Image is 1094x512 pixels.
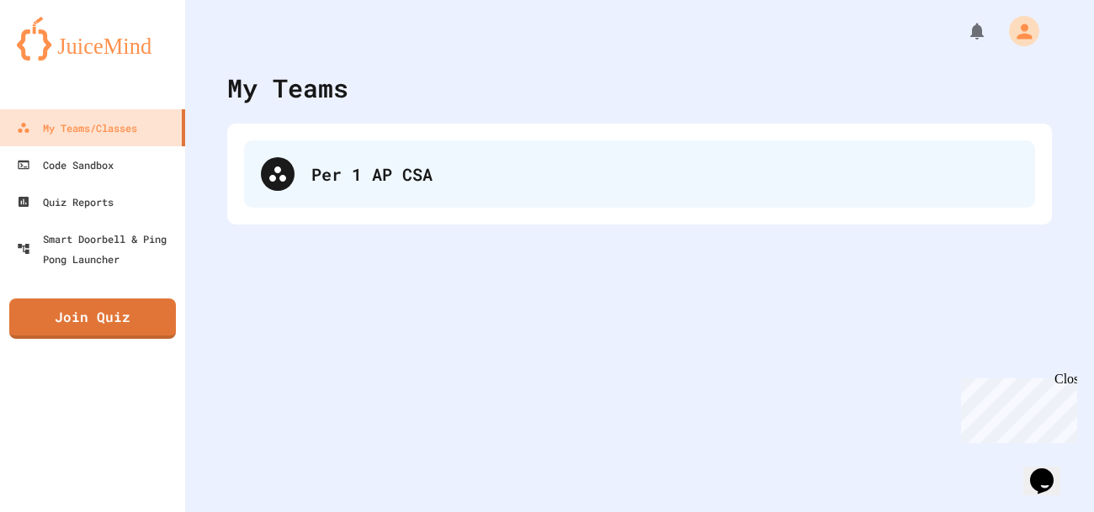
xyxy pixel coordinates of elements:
[17,155,114,175] div: Code Sandbox
[954,372,1077,443] iframe: chat widget
[227,69,348,107] div: My Teams
[17,118,137,138] div: My Teams/Classes
[991,12,1044,50] div: My Account
[311,161,1018,187] div: Per 1 AP CSA
[17,229,178,269] div: Smart Doorbell & Ping Pong Launcher
[936,17,991,45] div: My Notifications
[17,192,114,212] div: Quiz Reports
[7,7,116,107] div: Chat with us now!Close
[9,298,176,339] a: Join Quiz
[1023,445,1077,495] iframe: chat widget
[17,17,168,61] img: logo-orange.svg
[244,140,1035,208] div: Per 1 AP CSA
